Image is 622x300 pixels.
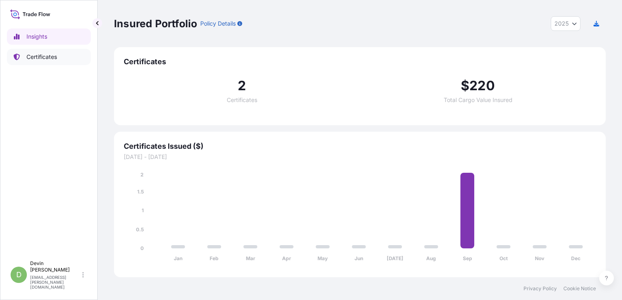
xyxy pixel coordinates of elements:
tspan: Nov [535,255,545,261]
button: Year Selector [551,16,580,31]
p: Insights [26,33,47,41]
span: Total Cargo Value Insured [444,97,512,103]
p: Insured Portfolio [114,17,197,30]
span: D [16,271,22,279]
tspan: Sep [463,255,472,261]
tspan: Jun [355,255,363,261]
span: 220 [469,79,495,92]
tspan: [DATE] [387,255,403,261]
tspan: 0.5 [136,226,144,233]
tspan: Feb [210,255,219,261]
tspan: May [318,255,328,261]
tspan: Mar [246,255,255,261]
p: Certificates [26,53,57,61]
span: Certificates [124,57,596,67]
span: Certificates [227,97,257,103]
tspan: 2 [140,172,144,178]
p: Policy Details [200,20,236,28]
span: 2025 [554,20,569,28]
p: [EMAIL_ADDRESS][PERSON_NAME][DOMAIN_NAME] [30,275,81,289]
tspan: Apr [282,255,291,261]
p: Devin [PERSON_NAME] [30,260,81,273]
span: [DATE] - [DATE] [124,153,596,161]
span: $ [461,79,469,92]
span: Certificates Issued ($) [124,141,596,151]
span: 2 [238,79,246,92]
tspan: Dec [571,255,580,261]
tspan: Aug [426,255,436,261]
tspan: Oct [499,255,508,261]
tspan: 1 [142,207,144,213]
tspan: Jan [174,255,182,261]
a: Cookie Notice [563,285,596,292]
a: Privacy Policy [523,285,557,292]
tspan: 1.5 [137,189,144,195]
tspan: 0 [140,245,144,251]
a: Insights [7,28,91,45]
a: Certificates [7,49,91,65]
